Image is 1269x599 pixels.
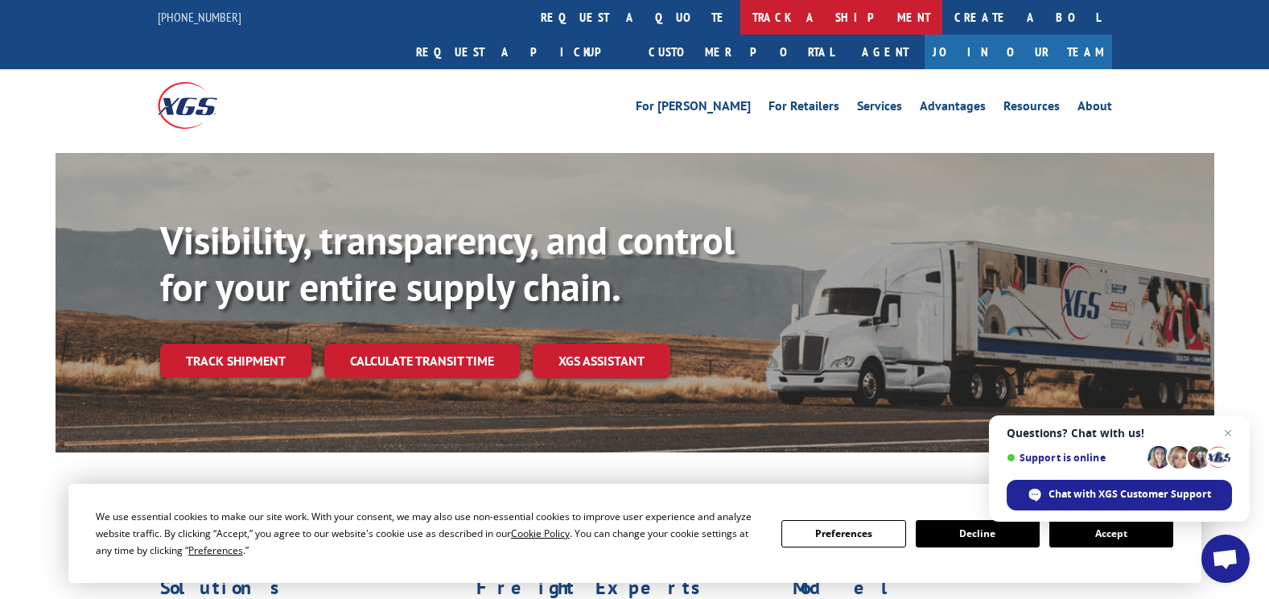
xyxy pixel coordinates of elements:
[1077,100,1112,118] a: About
[68,484,1201,583] div: Cookie Consent Prompt
[158,9,241,25] a: [PHONE_NUMBER]
[920,100,986,118] a: Advantages
[636,100,751,118] a: For [PERSON_NAME]
[781,520,905,547] button: Preferences
[511,527,570,540] span: Cookie Policy
[1201,535,1250,583] div: Open chat
[925,35,1112,69] a: Join Our Team
[637,35,846,69] a: Customer Portal
[160,344,311,378] a: Track shipment
[1003,100,1060,118] a: Resources
[916,520,1040,547] button: Decline
[404,35,637,69] a: Request a pickup
[324,344,520,378] a: Calculate transit time
[96,508,762,559] div: We use essential cookies to make our site work. With your consent, we may also use non-essential ...
[533,344,670,378] a: XGS ASSISTANT
[1049,520,1173,547] button: Accept
[1007,480,1232,510] div: Chat with XGS Customer Support
[1218,423,1238,443] span: Close chat
[1007,452,1142,464] span: Support is online
[857,100,902,118] a: Services
[1007,427,1232,440] span: Questions? Chat with us!
[846,35,925,69] a: Agent
[160,215,735,312] b: Visibility, transparency, and control for your entire supply chain.
[188,543,243,557] span: Preferences
[768,100,839,118] a: For Retailers
[1049,487,1211,502] span: Chat with XGS Customer Support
